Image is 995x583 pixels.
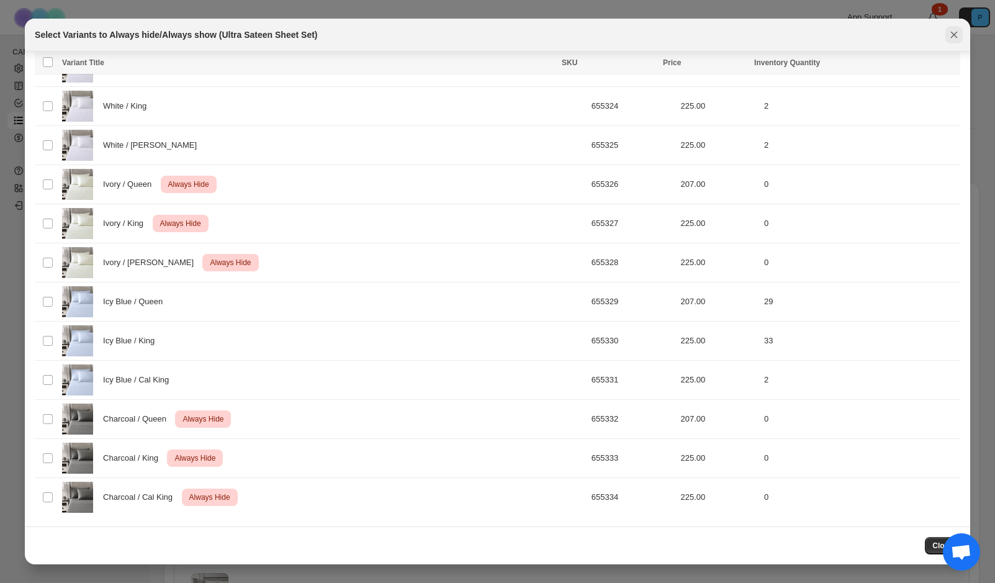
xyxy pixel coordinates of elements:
td: 225.00 [677,87,760,126]
img: ivory-ultra-sateen1.jpg [62,247,93,278]
td: 655333 [588,439,677,478]
td: 225.00 [677,439,760,478]
button: Close [945,26,963,43]
span: Icy Blue / King [103,335,161,347]
td: 655332 [588,400,677,439]
span: Price [663,58,681,67]
img: charcoal-ultra-sateen1.jpg [62,443,93,474]
span: Ivory / King [103,217,150,230]
span: Always Hide [172,451,218,466]
span: Ivory / [PERSON_NAME] [103,256,200,269]
span: Charcoal / King [103,452,165,464]
div: Open chat [943,533,980,571]
td: 655327 [588,204,677,243]
td: 207.00 [677,400,760,439]
span: Inventory Quantity [754,58,820,67]
td: 655328 [588,243,677,282]
img: icyblue-ultra-sateen1.jpg [62,325,93,356]
span: Always Hide [166,177,212,192]
img: charcoal-ultra-sateen1.jpg [62,482,93,513]
span: Variant Title [62,58,104,67]
h2: Select Variants to Always hide/Always show (Ultra Sateen Sheet Set) [35,29,317,41]
span: Always Hide [158,216,204,231]
span: Icy Blue / Queen [103,296,169,308]
td: 2 [760,126,960,165]
td: 655334 [588,478,677,517]
td: 655325 [588,126,677,165]
span: Icy Blue / Cal King [103,374,176,386]
td: 0 [760,243,960,282]
span: Ivory / Queen [103,178,158,191]
td: 2 [760,361,960,400]
img: white-ultra-sateen1.jpg [62,91,93,122]
td: 655326 [588,165,677,204]
button: Close [925,537,960,554]
span: White / King [103,100,153,112]
td: 225.00 [677,361,760,400]
td: 655331 [588,361,677,400]
td: 225.00 [677,478,760,517]
td: 33 [760,322,960,361]
td: 2 [760,87,960,126]
img: icyblue-ultra-sateen1.jpg [62,286,93,317]
td: 0 [760,400,960,439]
td: 0 [760,165,960,204]
td: 225.00 [677,126,760,165]
td: 225.00 [677,243,760,282]
span: Always Hide [207,255,253,270]
img: charcoal-ultra-sateen1.jpg [62,404,93,435]
td: 207.00 [677,282,760,322]
span: SKU [562,58,577,67]
td: 0 [760,478,960,517]
td: 655330 [588,322,677,361]
span: Close [932,541,953,551]
span: White / [PERSON_NAME] [103,139,204,151]
td: 207.00 [677,165,760,204]
td: 655324 [588,87,677,126]
img: ivory-ultra-sateen1.jpg [62,169,93,200]
span: Always Hide [180,412,226,427]
td: 655329 [588,282,677,322]
td: 225.00 [677,322,760,361]
span: Always Hide [187,490,233,505]
td: 0 [760,204,960,243]
span: Charcoal / Cal King [103,491,179,504]
td: 29 [760,282,960,322]
td: 0 [760,439,960,478]
td: 225.00 [677,204,760,243]
span: Charcoal / Queen [103,413,173,425]
img: icyblue-ultra-sateen1.jpg [62,364,93,395]
img: ivory-ultra-sateen1.jpg [62,208,93,239]
img: white-ultra-sateen1.jpg [62,130,93,161]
